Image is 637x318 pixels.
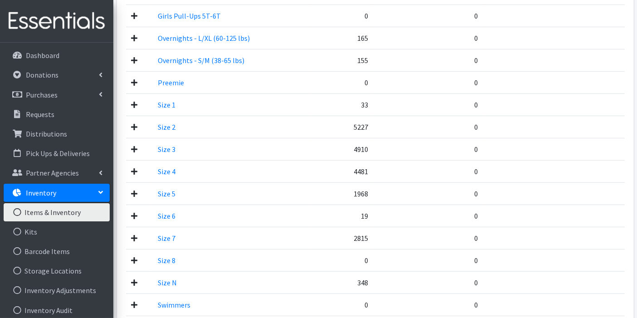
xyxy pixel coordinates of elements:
td: 0 [311,249,373,271]
img: HumanEssentials [4,6,110,36]
td: 1968 [311,182,373,205]
td: 165 [311,27,373,49]
a: Overnights - L/XL (60-125 lbs) [158,34,250,43]
td: 155 [311,49,373,71]
a: Size 2 [158,122,175,132]
a: Requests [4,105,110,123]
td: 2815 [311,227,373,249]
td: 0 [374,271,484,294]
a: Size 7 [158,234,175,243]
td: 0 [374,71,484,93]
a: Size 6 [158,211,175,220]
a: Storage Locations [4,262,110,280]
a: Girls Pull-Ups 5T-6T [158,11,221,20]
a: Preemie [158,78,184,87]
a: Barcode Items [4,242,110,260]
p: Purchases [26,90,58,99]
a: Overnights - S/M (38-65 lbs) [158,56,244,65]
a: Size 8 [158,256,175,265]
a: Purchases [4,86,110,104]
a: Inventory [4,184,110,202]
td: 0 [311,5,373,27]
td: 0 [374,116,484,138]
td: 19 [311,205,373,227]
td: 33 [311,93,373,116]
td: 4910 [311,138,373,160]
td: 0 [374,27,484,49]
a: Size 3 [158,145,175,154]
a: Partner Agencies [4,164,110,182]
a: Size 5 [158,189,175,198]
td: 0 [374,160,484,182]
p: Inventory [26,188,56,197]
a: Items & Inventory [4,203,110,221]
td: 4481 [311,160,373,182]
a: Donations [4,66,110,84]
td: 348 [311,271,373,294]
td: 0 [374,205,484,227]
p: Donations [26,70,58,79]
td: 0 [374,5,484,27]
p: Requests [26,110,54,119]
a: Distributions [4,125,110,143]
td: 5227 [311,116,373,138]
p: Pick Ups & Deliveries [26,149,90,158]
a: Size 1 [158,100,175,109]
td: 0 [374,93,484,116]
a: Inventory Adjustments [4,281,110,299]
a: Swimmers [158,300,190,309]
td: 0 [374,182,484,205]
a: Pick Ups & Deliveries [4,144,110,162]
a: Kits [4,223,110,241]
td: 0 [374,49,484,71]
td: 0 [311,294,373,316]
td: 0 [311,71,373,93]
p: Distributions [26,129,67,138]
a: Size 4 [158,167,175,176]
td: 0 [374,227,484,249]
p: Partner Agencies [26,168,79,177]
a: Dashboard [4,46,110,64]
a: Size N [158,278,177,287]
p: Dashboard [26,51,59,60]
td: 0 [374,294,484,316]
td: 0 [374,249,484,271]
td: 0 [374,138,484,160]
